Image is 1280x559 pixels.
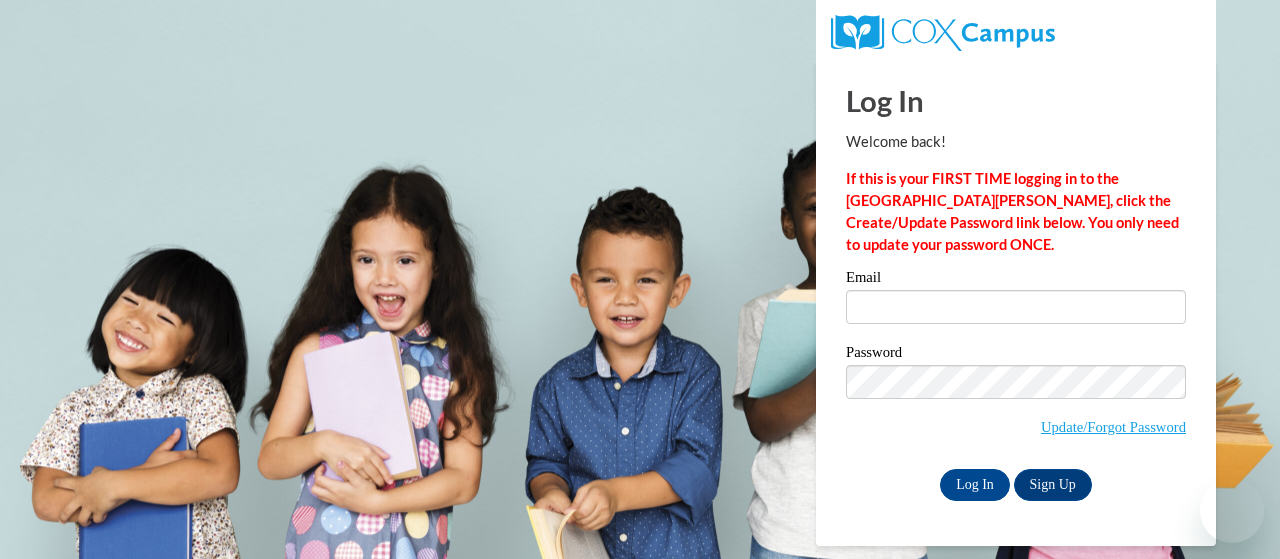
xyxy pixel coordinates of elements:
[940,469,1010,501] input: Log In
[846,345,1186,365] label: Password
[846,131,1186,153] p: Welcome back!
[1041,419,1186,435] a: Update/Forgot Password
[846,170,1179,253] strong: If this is your FIRST TIME logging in to the [GEOGRAPHIC_DATA][PERSON_NAME], click the Create/Upd...
[1200,479,1264,543] iframe: Button to launch messaging window
[831,15,1055,51] img: COX Campus
[846,270,1186,290] label: Email
[1014,469,1092,501] a: Sign Up
[846,80,1186,121] h1: Log In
